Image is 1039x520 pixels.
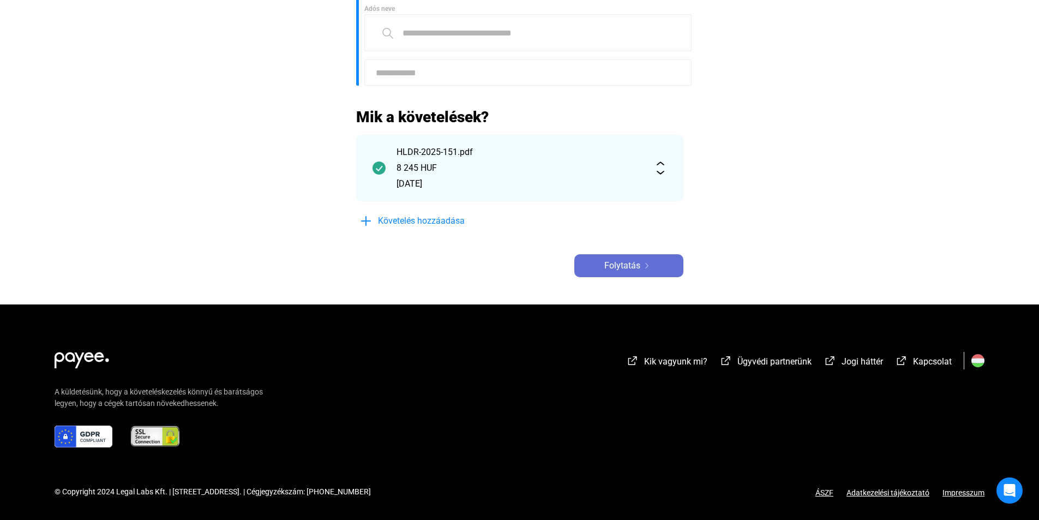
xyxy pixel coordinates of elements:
[719,358,812,368] a: external-link-whiteÜgyvédi partnerünk
[130,426,181,447] img: ssl
[397,162,643,175] div: 8 245 HUF
[356,107,683,127] h2: Mik a követelések?
[719,355,732,366] img: external-link-white
[574,254,683,277] button: Folytatásarrow-right-white
[55,486,371,498] div: © Copyright 2024 Legal Labs Kft. | [STREET_ADDRESS]. | Cégjegyzékszám: [PHONE_NUMBER]
[895,355,908,366] img: external-link-white
[913,356,952,367] span: Kapcsolat
[626,355,639,366] img: external-link-white
[378,214,465,228] span: Követelés hozzáadása
[397,146,643,159] div: HLDR-2025-151.pdf
[942,488,984,497] a: Impresszum
[55,346,109,368] img: white-payee-white-dot.svg
[833,488,942,497] a: Adatkezelési tájékoztató
[737,356,812,367] span: Ügyvédi partnerünk
[626,358,707,368] a: external-link-whiteKik vagyunk mi?
[824,358,883,368] a: external-link-whiteJogi háttér
[397,177,643,190] div: [DATE]
[55,426,112,447] img: gdpr
[996,477,1023,504] div: Open Intercom Messenger
[356,210,520,232] button: plus-blueKövetelés hozzáadása
[640,263,653,268] img: arrow-right-white
[364,3,683,14] div: Adós neve
[654,162,667,175] img: expand
[359,214,373,228] img: plus-blue
[824,355,837,366] img: external-link-white
[604,259,640,272] span: Folytatás
[815,488,833,497] a: ÁSZF
[895,358,952,368] a: external-link-whiteKapcsolat
[644,356,707,367] span: Kik vagyunk mi?
[842,356,883,367] span: Jogi háttér
[373,162,386,175] img: checkmark-darker-green-circle
[971,354,984,367] img: HU.svg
